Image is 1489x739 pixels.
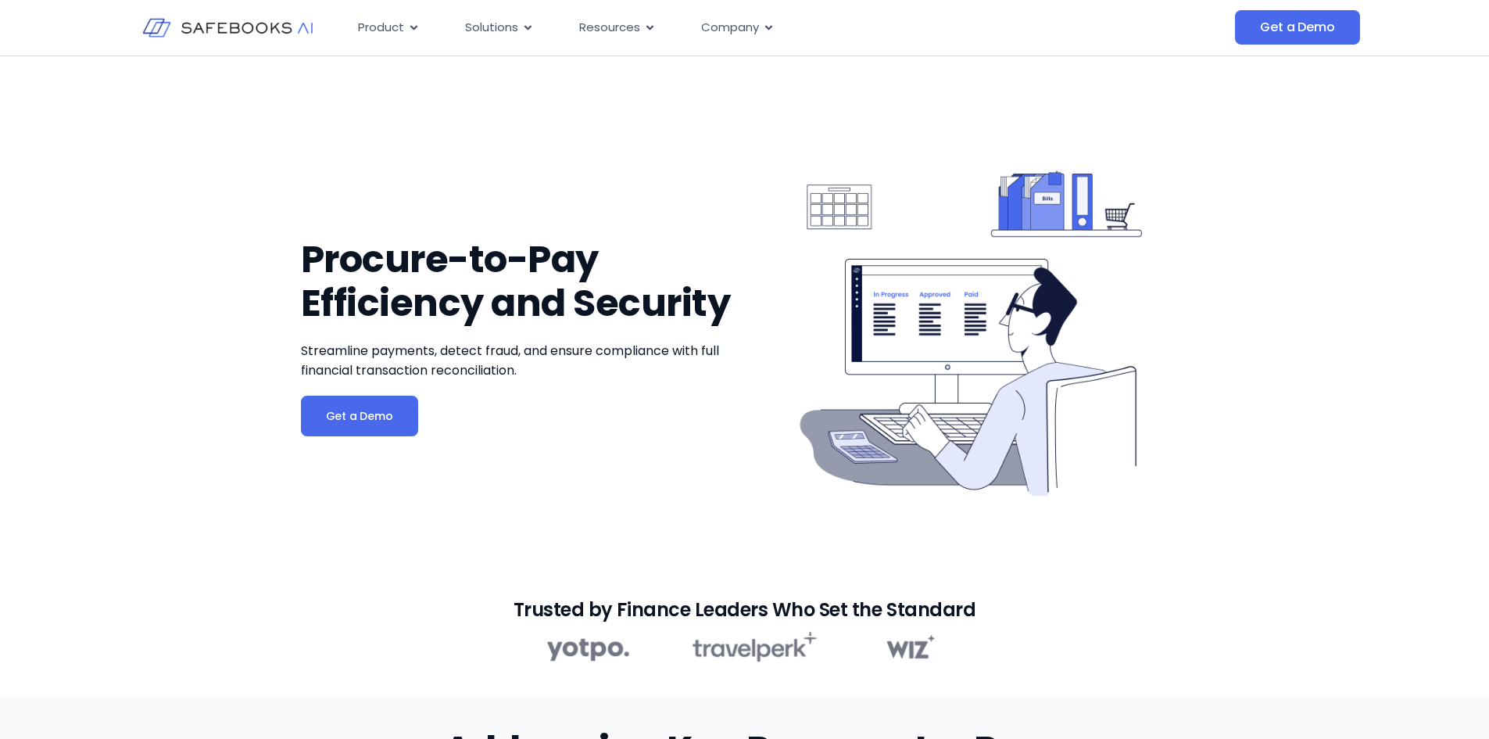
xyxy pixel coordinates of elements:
a: Get a Demo [301,396,418,436]
img: Procure-to-pay 1 [784,150,1158,524]
img: Procure-to-pay 2 [547,628,941,665]
span: Resources [579,19,640,37]
h2: Trusted by Finance Leaders Who Set the Standard [514,602,975,617]
h1: Procure-to-Pay Efficiency and Security [301,238,737,325]
span: Get a Demo [326,408,393,424]
nav: Menu [345,13,1079,43]
span: Streamline payments, detect fraud, and ensure compliance with full financial transaction reconcil... [301,342,719,379]
span: Get a Demo [1260,20,1334,35]
span: Solutions [465,19,518,37]
div: Menu Toggle [345,13,1079,43]
a: Get a Demo [1235,10,1359,45]
span: Product [358,19,404,37]
span: Company [701,19,759,37]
